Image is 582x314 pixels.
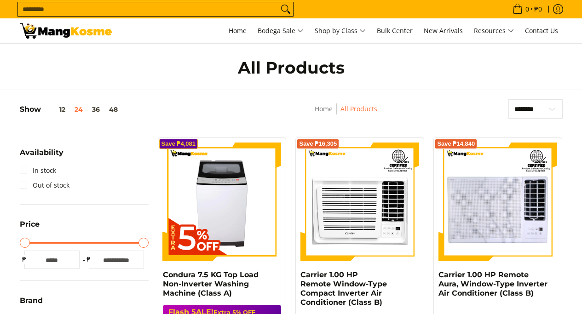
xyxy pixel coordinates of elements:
span: 0 [524,6,530,12]
button: 12 [41,106,70,113]
a: Carrier 1.00 HP Remote Window-Type Compact Inverter Air Conditioner (Class B) [300,270,387,307]
h1: All Products [112,57,471,78]
button: 24 [70,106,87,113]
a: Bulk Center [372,18,417,43]
span: Save ₱4,081 [161,141,196,147]
span: Save ₱14,840 [437,141,475,147]
img: Carrier 1.00 HP Remote Aura, Window-Type Inverter Air Conditioner (Class B) [438,143,557,261]
a: Contact Us [520,18,563,43]
span: ₱ [20,255,29,264]
a: All Products [340,104,377,113]
span: ₱ [84,255,93,264]
a: Condura 7.5 KG Top Load Non-Inverter Washing Machine (Class A) [163,270,259,297]
button: 48 [104,106,122,113]
span: Resources [474,25,514,37]
a: Carrier 1.00 HP Remote Aura, Window-Type Inverter Air Conditioner (Class B) [438,270,547,297]
a: New Arrivals [419,18,467,43]
summary: Open [20,297,43,311]
button: 36 [87,106,104,113]
span: Bulk Center [377,26,413,35]
a: Home [315,104,333,113]
span: • [510,4,545,14]
nav: Main Menu [121,18,563,43]
a: Out of stock [20,178,69,193]
img: Condura 7.5 KG Top Load Non-Inverter Washing Machine (Class A) [163,143,282,261]
span: Contact Us [525,26,558,35]
h5: Show [20,105,122,114]
span: New Arrivals [424,26,463,35]
a: Shop by Class [310,18,370,43]
span: Shop by Class [315,25,366,37]
span: ₱0 [533,6,543,12]
a: Resources [469,18,519,43]
button: Search [278,2,293,16]
span: Save ₱16,305 [299,141,337,147]
img: All Products - Home Appliances Warehouse Sale l Mang Kosme [20,23,112,39]
a: In stock [20,163,56,178]
summary: Open [20,149,63,163]
span: Bodega Sale [258,25,304,37]
span: Brand [20,297,43,304]
summary: Open [20,221,40,235]
nav: Breadcrumbs [254,103,438,124]
a: Home [224,18,251,43]
span: Home [229,26,247,35]
a: Bodega Sale [253,18,308,43]
img: Carrier 1.00 HP Remote Window-Type Compact Inverter Air Conditioner (Class B) [300,143,419,261]
span: Availability [20,149,63,156]
span: Price [20,221,40,228]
